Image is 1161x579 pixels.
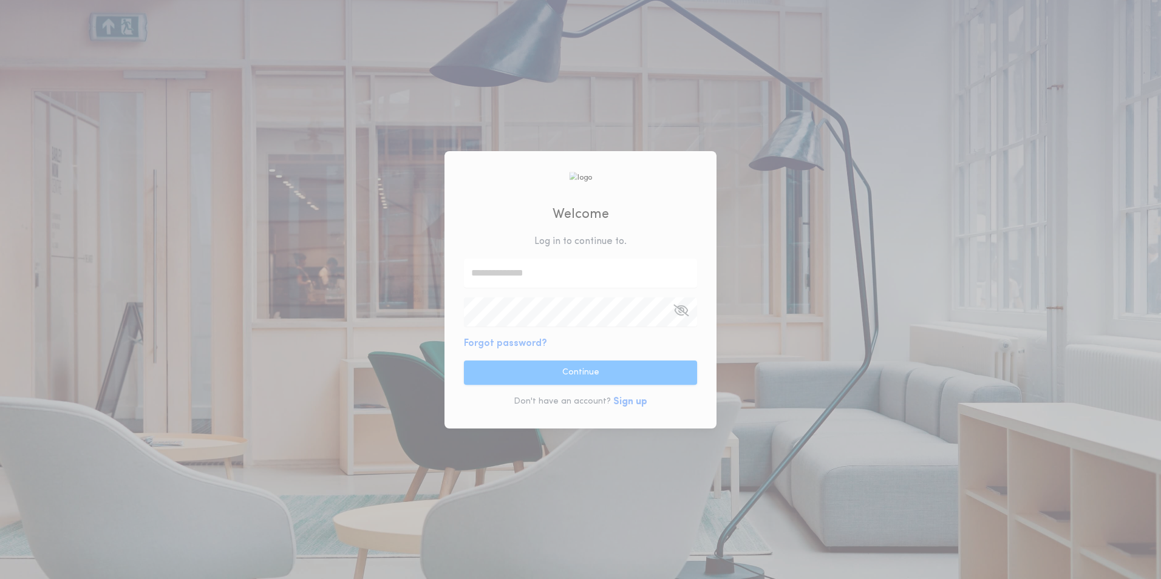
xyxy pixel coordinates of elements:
button: Forgot password? [464,336,547,351]
p: Don't have an account? [514,396,611,408]
h2: Welcome [553,205,609,225]
button: Sign up [613,394,647,409]
button: Continue [464,361,697,385]
img: logo [569,172,592,183]
p: Log in to continue to . [534,234,627,249]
